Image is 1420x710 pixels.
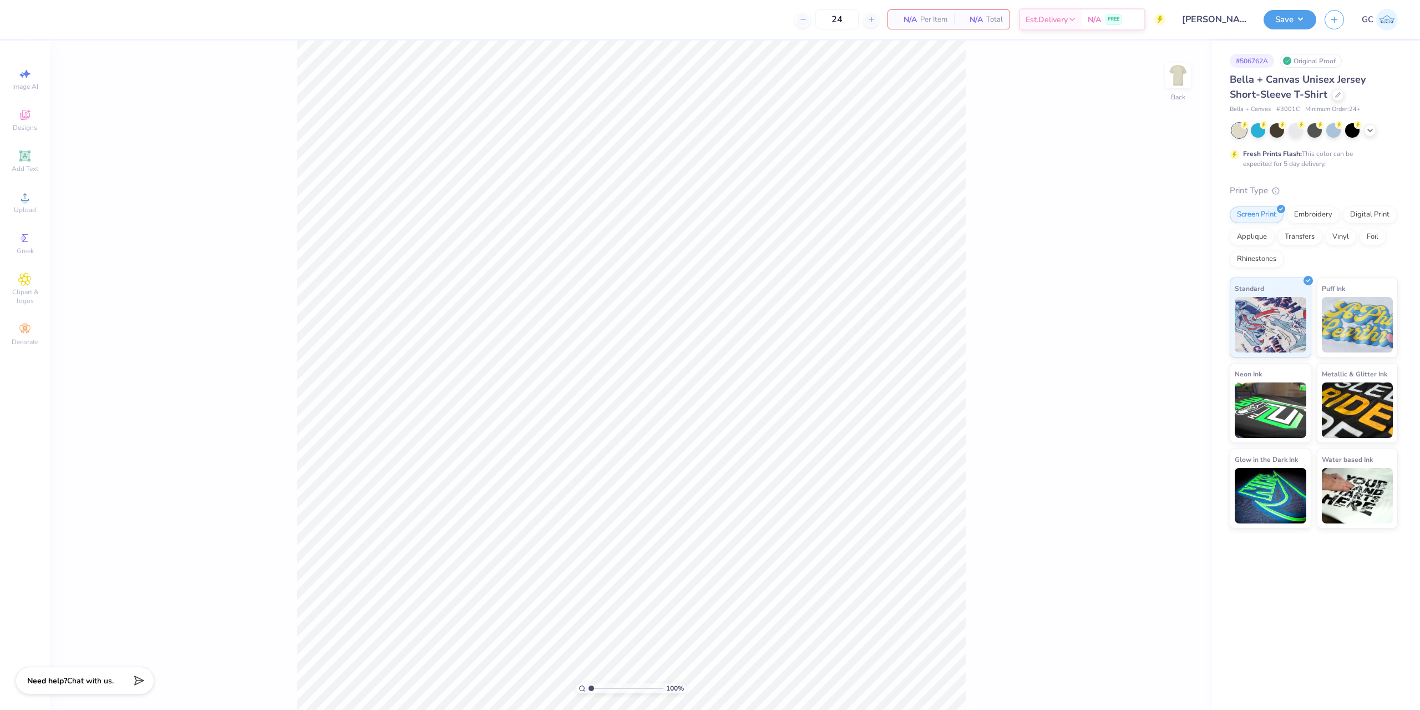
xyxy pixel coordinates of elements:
[1243,149,1380,169] div: This color can be expedited for 5 day delivery.
[1171,92,1185,102] div: Back
[1322,468,1393,523] img: Water based Ink
[1322,283,1345,294] span: Puff Ink
[1108,16,1119,23] span: FREE
[1230,184,1398,197] div: Print Type
[1235,382,1306,438] img: Neon Ink
[17,246,34,255] span: Greek
[12,338,38,346] span: Decorate
[1167,64,1189,87] img: Back
[27,676,67,686] strong: Need help?
[895,14,917,26] span: N/A
[1235,454,1298,465] span: Glow in the Dark Ink
[1376,9,1398,31] img: Gerard Christopher Trorres
[1243,149,1302,158] strong: Fresh Prints Flash:
[1230,207,1284,223] div: Screen Print
[1235,368,1262,380] span: Neon Ink
[1322,382,1393,438] img: Metallic & Glitter Ink
[986,14,1003,26] span: Total
[1322,368,1387,380] span: Metallic & Glitter Ink
[1235,468,1306,523] img: Glow in the Dark Ink
[12,164,38,173] span: Add Text
[1322,297,1393,353] img: Puff Ink
[1230,251,1284,268] div: Rhinestones
[1230,73,1366,101] span: Bella + Canvas Unisex Jersey Short-Sleeve T-Shirt
[920,14,947,26] span: Per Item
[1287,207,1340,223] div: Embroidery
[6,288,44,305] span: Clipart & logos
[1360,229,1386,245] div: Foil
[1343,207,1397,223] div: Digital Print
[12,82,38,91] span: Image AI
[1230,229,1274,245] div: Applique
[1235,283,1264,294] span: Standard
[1362,9,1398,31] a: GC
[1264,10,1316,29] button: Save
[1280,54,1342,68] div: Original Proof
[1026,14,1068,26] span: Est. Delivery
[1322,454,1373,465] span: Water based Ink
[1230,105,1271,114] span: Bella + Canvas
[1305,105,1361,114] span: Minimum Order: 24 +
[815,9,859,29] input: – –
[13,123,37,132] span: Designs
[1325,229,1356,245] div: Vinyl
[1362,13,1373,26] span: GC
[1230,54,1274,68] div: # 506762A
[1276,105,1300,114] span: # 3001C
[1277,229,1322,245] div: Transfers
[67,676,114,686] span: Chat with us.
[666,683,684,693] span: 100 %
[1088,14,1101,26] span: N/A
[1174,8,1255,31] input: Untitled Design
[1235,297,1306,353] img: Standard
[961,14,983,26] span: N/A
[14,205,36,214] span: Upload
